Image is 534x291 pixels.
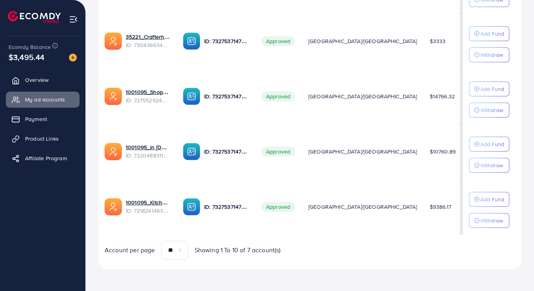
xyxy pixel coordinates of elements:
[308,37,417,45] span: [GEOGRAPHIC_DATA]/[GEOGRAPHIC_DATA]
[126,143,170,159] div: <span class='underline'>1001095_in vogue.pk_1681150971525</span></br>7220488311670947841
[308,92,417,100] span: [GEOGRAPHIC_DATA]/[GEOGRAPHIC_DATA]
[126,152,170,159] span: ID: 7220488311670947841
[6,150,80,166] a: Affiliate Program
[25,135,59,143] span: Product Links
[480,105,503,115] p: Withdraw
[204,36,249,46] p: ID: 7327537147282571265
[126,41,170,49] span: ID: 7304366343393296385
[126,207,170,215] span: ID: 7218241463522476034
[261,36,295,46] span: Approved
[25,154,67,162] span: Affiliate Program
[25,96,65,103] span: My ad accounts
[126,96,170,104] span: ID: 7275529244510306305
[183,88,200,105] img: ic-ba-acc.ded83a64.svg
[105,88,122,105] img: ic-ads-acc.e4c84228.svg
[183,143,200,160] img: ic-ba-acc.ded83a64.svg
[430,203,451,211] span: $9386.17
[469,26,509,41] button: Add Fund
[469,213,509,228] button: Withdraw
[9,43,51,51] span: Ecomdy Balance
[261,91,295,101] span: Approved
[430,37,446,45] span: $3333
[25,115,47,123] span: Payment
[9,51,44,63] span: $3,495.44
[261,146,295,157] span: Approved
[308,203,417,211] span: [GEOGRAPHIC_DATA]/[GEOGRAPHIC_DATA]
[8,11,61,23] img: logo
[430,92,455,100] span: $14766.32
[204,147,249,156] p: ID: 7327537147282571265
[69,15,78,24] img: menu
[308,148,417,155] span: [GEOGRAPHIC_DATA]/[GEOGRAPHIC_DATA]
[6,92,80,107] a: My ad accounts
[105,246,155,255] span: Account per page
[105,198,122,215] img: ic-ads-acc.e4c84228.svg
[126,199,170,206] a: 1001095_Kitchenlyst_1680641549988
[69,54,77,61] img: image
[126,143,170,151] a: 1001095_in [DOMAIN_NAME]_1681150971525
[204,202,249,211] p: ID: 7327537147282571265
[25,76,49,84] span: Overview
[126,88,170,96] a: 1001095_Shopping Center
[126,88,170,104] div: <span class='underline'>1001095_Shopping Center</span></br>7275529244510306305
[480,50,503,60] p: Withdraw
[469,158,509,173] button: Withdraw
[183,198,200,215] img: ic-ba-acc.ded83a64.svg
[501,256,528,285] iframe: Chat
[261,202,295,212] span: Approved
[469,103,509,117] button: Withdraw
[105,33,122,50] img: ic-ads-acc.e4c84228.svg
[469,192,509,207] button: Add Fund
[469,47,509,62] button: Withdraw
[480,29,504,38] p: Add Fund
[6,111,80,127] a: Payment
[6,131,80,146] a: Product Links
[204,92,249,101] p: ID: 7327537147282571265
[480,195,504,204] p: Add Fund
[195,246,281,255] span: Showing 1 To 10 of 7 account(s)
[480,161,503,170] p: Withdraw
[105,143,122,160] img: ic-ads-acc.e4c84228.svg
[6,72,80,88] a: Overview
[126,33,170,49] div: <span class='underline'>35221_Crafterhide ad_1700680330947</span></br>7304366343393296385
[126,199,170,215] div: <span class='underline'>1001095_Kitchenlyst_1680641549988</span></br>7218241463522476034
[480,216,503,225] p: Withdraw
[480,139,504,149] p: Add Fund
[480,84,504,94] p: Add Fund
[126,33,170,41] a: 35221_Crafterhide ad_1700680330947
[469,81,509,96] button: Add Fund
[430,148,456,155] span: $10760.89
[183,33,200,50] img: ic-ba-acc.ded83a64.svg
[469,137,509,152] button: Add Fund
